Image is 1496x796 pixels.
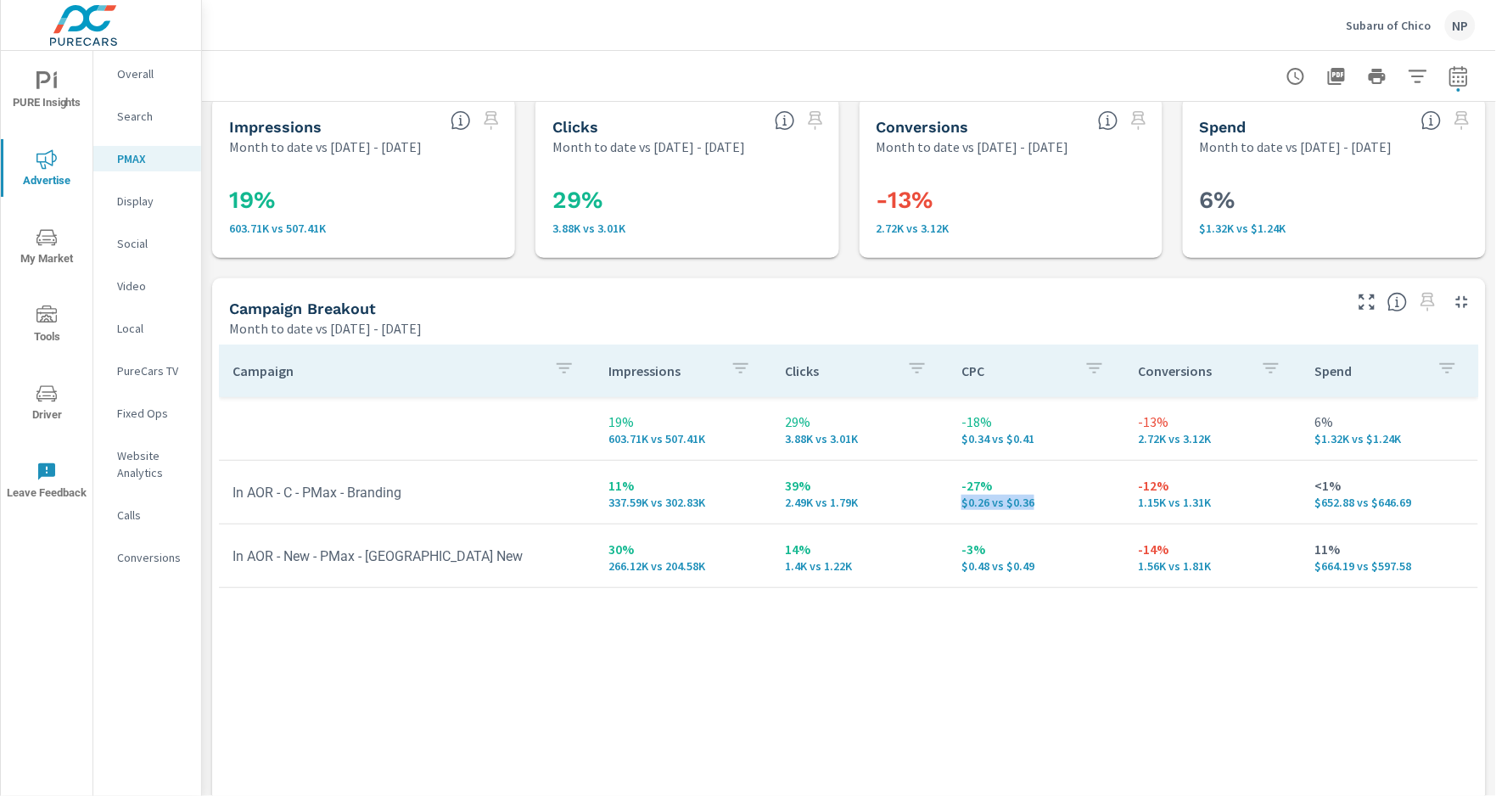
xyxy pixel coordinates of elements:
[229,300,376,317] h5: Campaign Breakout
[219,471,595,514] td: In AOR - C - PMax - Branding
[1315,539,1465,559] p: 11%
[1139,559,1288,573] p: 1,563 vs 1,813
[1200,221,1469,235] p: $1,317 vs $1,244
[1387,292,1408,312] span: This is a summary of PMAX performance results by campaign. Each column can be sorted.
[6,149,87,191] span: Advertise
[117,65,188,82] p: Overall
[608,475,758,496] p: 11%
[93,401,201,426] div: Fixed Ops
[961,559,1111,573] p: $0.48 vs $0.49
[219,535,595,578] td: In AOR - New - PMax - [GEOGRAPHIC_DATA] New
[1125,107,1152,134] span: Select a preset comparison range to save this widget
[93,443,201,485] div: Website Analytics
[229,221,498,235] p: 603,706 vs 507,412
[1448,107,1476,134] span: Select a preset comparison range to save this widget
[6,384,87,425] span: Driver
[775,110,795,131] span: The number of times an ad was clicked by a consumer.
[93,231,201,256] div: Social
[233,362,541,379] p: Campaign
[117,362,188,379] p: PureCars TV
[785,412,934,432] p: 29%
[1098,110,1118,131] span: Total Conversions include Actions, Leads and Unmapped.
[1200,118,1247,136] h5: Spend
[1442,59,1476,93] button: Select Date Range
[877,186,1146,215] h3: -13%
[229,137,422,157] p: Month to date vs [DATE] - [DATE]
[1200,186,1469,215] h3: 6%
[1347,18,1432,33] p: Subaru of Chico
[961,412,1111,432] p: -18%
[93,316,201,341] div: Local
[961,432,1111,446] p: $0.34 vs $0.41
[608,432,758,446] p: 603,706 vs 507,412
[229,318,422,339] p: Month to date vs [DATE] - [DATE]
[1139,412,1288,432] p: -13%
[785,559,934,573] p: 1,395 vs 1,220
[93,273,201,299] div: Video
[785,432,934,446] p: 3,883 vs 3,011
[117,405,188,422] p: Fixed Ops
[1353,289,1381,316] button: Make Fullscreen
[93,104,201,129] div: Search
[877,137,1069,157] p: Month to date vs [DATE] - [DATE]
[117,235,188,252] p: Social
[608,496,758,509] p: 337,590 vs 302,829
[117,277,188,294] p: Video
[877,118,969,136] h5: Conversions
[1315,475,1465,496] p: <1%
[1315,412,1465,432] p: 6%
[785,539,934,559] p: 14%
[961,475,1111,496] p: -27%
[961,539,1111,559] p: -3%
[1315,559,1465,573] p: $664.19 vs $597.58
[608,412,758,432] p: 19%
[1448,289,1476,316] button: Minimize Widget
[117,193,188,210] p: Display
[93,545,201,570] div: Conversions
[1415,289,1442,316] span: Select a preset comparison range to save this widget
[478,107,505,134] span: Select a preset comparison range to save this widget
[1200,137,1392,157] p: Month to date vs [DATE] - [DATE]
[785,475,934,496] p: 39%
[608,362,717,379] p: Impressions
[1139,362,1247,379] p: Conversions
[1139,432,1288,446] p: 2,716 vs 3,120
[117,507,188,524] p: Calls
[552,137,745,157] p: Month to date vs [DATE] - [DATE]
[608,559,758,573] p: 266,116 vs 204,583
[1139,475,1288,496] p: -12%
[117,108,188,125] p: Search
[117,549,188,566] p: Conversions
[229,118,322,136] h5: Impressions
[229,186,498,215] h3: 19%
[451,110,471,131] span: The number of times an ad was shown on your behalf.
[6,71,87,113] span: PURE Insights
[117,447,188,481] p: Website Analytics
[6,462,87,503] span: Leave Feedback
[93,502,201,528] div: Calls
[961,362,1070,379] p: CPC
[1401,59,1435,93] button: Apply Filters
[1139,539,1288,559] p: -14%
[93,188,201,214] div: Display
[877,221,1146,235] p: 2,716 vs 3,120
[1139,496,1288,509] p: 1,153 vs 1,307
[117,150,188,167] p: PMAX
[1,51,92,519] div: nav menu
[1315,362,1424,379] p: Spend
[1421,110,1442,131] span: The amount of money spent on advertising during the period.
[552,186,821,215] h3: 29%
[552,118,598,136] h5: Clicks
[1315,496,1465,509] p: $652.88 vs $646.69
[608,539,758,559] p: 30%
[552,221,821,235] p: 3,883 vs 3,011
[93,358,201,384] div: PureCars TV
[93,61,201,87] div: Overall
[802,107,829,134] span: Select a preset comparison range to save this widget
[785,496,934,509] p: 2,488 vs 1,791
[6,227,87,269] span: My Market
[6,306,87,347] span: Tools
[117,320,188,337] p: Local
[961,496,1111,509] p: $0.26 vs $0.36
[93,146,201,171] div: PMAX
